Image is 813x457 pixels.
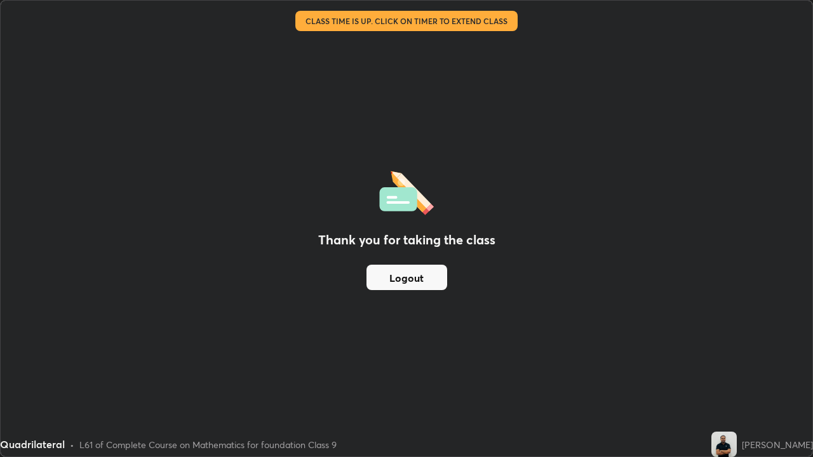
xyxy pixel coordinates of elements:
img: offlineFeedback.1438e8b3.svg [379,167,434,215]
button: Logout [366,265,447,290]
div: • [70,438,74,451]
img: bbd5f6fc1e684c10aef75d89bdaa4b6b.jpg [711,432,737,457]
div: L61 of Complete Course on Mathematics for foundation Class 9 [79,438,337,451]
h2: Thank you for taking the class [318,230,495,249]
div: [PERSON_NAME] [742,438,813,451]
